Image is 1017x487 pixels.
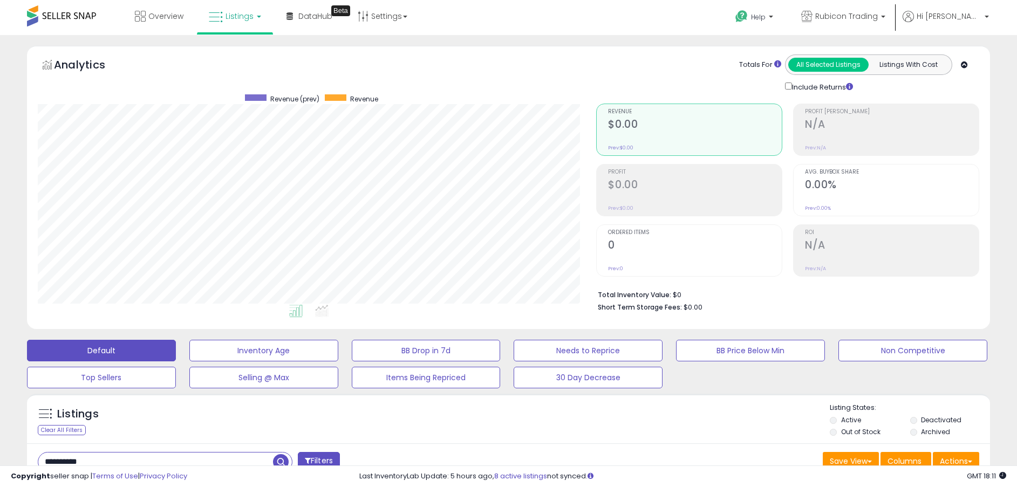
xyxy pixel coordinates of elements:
button: Filters [298,452,340,471]
span: Revenue [608,109,782,115]
span: Help [751,12,766,22]
div: Tooltip anchor [331,5,350,16]
p: Listing States: [830,403,990,413]
button: Inventory Age [189,340,338,361]
small: Prev: N/A [805,265,826,272]
h5: Analytics [54,57,126,75]
button: BB Price Below Min [676,340,825,361]
span: DataHub [298,11,332,22]
button: Selling @ Max [189,367,338,388]
span: Hi [PERSON_NAME] [917,11,981,22]
div: seller snap | | [11,471,187,482]
label: Active [841,415,861,424]
div: Totals For [739,60,781,70]
span: Overview [148,11,183,22]
b: Total Inventory Value: [598,290,671,299]
button: Listings With Cost [868,58,948,72]
span: 2025-09-12 18:11 GMT [967,471,1006,481]
h5: Listings [57,407,99,422]
h2: N/A [805,239,979,253]
span: Avg. Buybox Share [805,169,979,175]
a: Terms of Use [92,471,138,481]
small: Prev: N/A [805,145,826,151]
button: Top Sellers [27,367,176,388]
span: Profit [PERSON_NAME] [805,109,979,115]
span: Revenue [350,94,378,104]
a: Help [727,2,784,35]
button: Needs to Reprice [514,340,663,361]
span: $0.00 [684,302,702,312]
a: Privacy Policy [140,471,187,481]
button: 30 Day Decrease [514,367,663,388]
a: 8 active listings [494,471,547,481]
i: Get Help [735,10,748,23]
button: Default [27,340,176,361]
button: Columns [881,452,931,470]
button: Save View [823,452,879,470]
small: Prev: 0.00% [805,205,831,211]
button: Items Being Repriced [352,367,501,388]
label: Archived [921,427,950,436]
a: Hi [PERSON_NAME] [903,11,989,35]
div: Clear All Filters [38,425,86,435]
h2: 0.00% [805,179,979,193]
button: Non Competitive [838,340,987,361]
small: Prev: 0 [608,265,623,272]
h2: $0.00 [608,179,782,193]
span: Profit [608,169,782,175]
span: Listings [226,11,254,22]
button: All Selected Listings [788,58,869,72]
span: Revenue (prev) [270,94,319,104]
button: Actions [933,452,979,470]
span: ROI [805,230,979,236]
h2: N/A [805,118,979,133]
div: Last InventoryLab Update: 5 hours ago, not synced. [359,471,1006,482]
label: Out of Stock [841,427,881,436]
h2: $0.00 [608,118,782,133]
div: Include Returns [777,80,866,93]
label: Deactivated [921,415,961,424]
span: Columns [888,456,922,467]
span: Rubicon Trading [815,11,878,22]
button: BB Drop in 7d [352,340,501,361]
small: Prev: $0.00 [608,145,633,151]
span: Ordered Items [608,230,782,236]
b: Short Term Storage Fees: [598,303,682,312]
strong: Copyright [11,471,50,481]
small: Prev: $0.00 [608,205,633,211]
h2: 0 [608,239,782,253]
li: $0 [598,287,971,300]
